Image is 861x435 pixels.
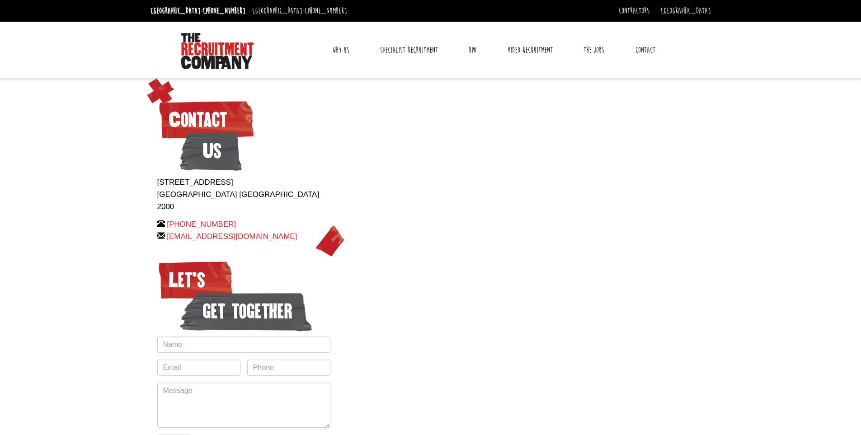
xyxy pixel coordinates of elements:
a: RPO [462,39,483,61]
span: Let’s [157,257,234,303]
span: Us [180,128,242,173]
a: The Jobs [577,39,611,61]
input: Email [157,360,240,376]
li: [GEOGRAPHIC_DATA]: [148,4,248,18]
input: Phone [247,360,330,376]
a: Why Us [325,39,356,61]
input: Name [157,337,330,353]
a: [EMAIL_ADDRESS][DOMAIN_NAME] [167,232,297,241]
a: [PHONE_NUMBER] [167,220,236,229]
img: The Recruitment Company [181,33,254,69]
li: [GEOGRAPHIC_DATA]: [250,4,349,18]
a: Contractors [619,6,649,16]
p: [STREET_ADDRESS] [GEOGRAPHIC_DATA] [GEOGRAPHIC_DATA] 2000 [157,176,330,213]
a: [PHONE_NUMBER] [203,6,245,16]
span: Contact [157,97,255,142]
a: [GEOGRAPHIC_DATA] [661,6,711,16]
a: [PHONE_NUMBER] [305,6,347,16]
span: get together [180,289,312,334]
a: Specialist Recruitment [373,39,445,61]
a: Contact [629,39,662,61]
a: Video Recruitment [501,39,560,61]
